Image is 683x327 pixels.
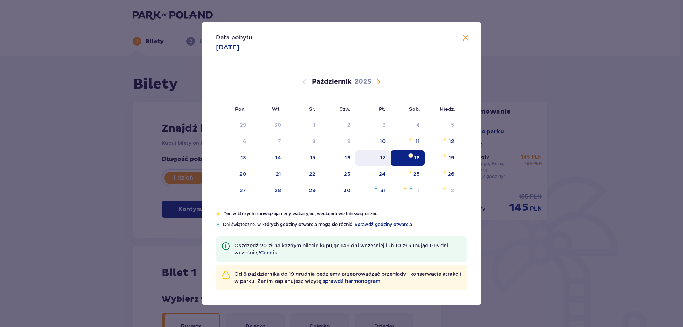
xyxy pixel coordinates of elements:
[286,134,321,149] td: Data niedostępna. środa, 8 października 2025
[260,249,277,256] a: Cennik
[234,242,461,256] p: Oszczędź 20 zł na każdym bilecie kupując 14+ dni wcześniej lub 10 zł kupując 1-13 dni wcześniej!
[355,117,391,133] td: Data niedostępna. piątek, 3 października 2025
[309,187,316,194] div: 29
[278,138,281,145] div: 7
[300,78,309,86] button: Poprzedni miesiąc
[251,117,286,133] td: Data niedostępna. wtorek, 30 września 2025
[216,222,220,227] img: Niebieska gwiazdka
[216,212,221,216] img: Pomarańczowa gwiazdka
[380,187,386,194] div: 31
[443,170,447,174] img: Pomarańczowa gwiazdka
[321,134,356,149] td: Data niedostępna. czwartek, 9 października 2025
[425,134,459,149] td: niedziela, 12 października 2025
[391,134,425,149] td: sobota, 11 października 2025
[240,121,246,128] div: 29
[275,187,281,194] div: 28
[274,121,281,128] div: 30
[216,150,251,166] td: poniedziałek, 13 października 2025
[345,154,350,161] div: 16
[286,167,321,182] td: środa, 22 października 2025
[440,106,455,112] small: Niedz.
[234,270,461,285] p: Od 6 października do 19 grudnia będziemy przeprowadzać przeglądy i konserwacje atrakcji w parku. ...
[380,154,386,161] div: 17
[414,154,420,161] div: 18
[321,150,356,166] td: czwartek, 16 października 2025
[239,170,246,178] div: 20
[347,138,350,145] div: 9
[449,138,454,145] div: 12
[323,278,380,285] a: sprawdź harmonogram
[403,186,407,190] img: Pomarańczowa gwiazdka
[344,170,350,178] div: 23
[461,34,470,43] button: Zamknij
[216,117,251,133] td: Data niedostępna. poniedziałek, 29 września 2025
[321,167,356,182] td: czwartek, 23 października 2025
[347,121,350,128] div: 2
[312,138,316,145] div: 8
[451,187,454,194] div: 2
[418,187,420,194] div: 1
[286,117,321,133] td: Data niedostępna. środa, 1 października 2025
[355,167,391,182] td: piątek, 24 października 2025
[309,106,316,112] small: Śr.
[451,121,454,128] div: 5
[286,150,321,166] td: środa, 15 października 2025
[241,154,246,161] div: 13
[216,34,252,42] p: Data pobytu
[408,137,413,141] img: Pomarańczowa gwiazdka
[413,170,420,178] div: 25
[251,134,286,149] td: Data niedostępna. wtorek, 7 października 2025
[443,153,447,158] img: Pomarańczowa gwiazdka
[312,78,351,86] p: Październik
[223,211,467,217] p: Dni, w których obowiązują ceny wakacyjne, weekendowe lub świąteczne.
[391,150,425,166] td: Data zaznaczona. sobota, 18 października 2025
[251,183,286,199] td: wtorek, 28 października 2025
[374,78,383,86] button: Następny miesiąc
[443,137,447,141] img: Pomarańczowa gwiazdka
[382,121,386,128] div: 3
[374,186,378,190] img: Niebieska gwiazdka
[223,221,467,228] p: Dni świąteczne, w których godziny otwarcia mogą się różnić.
[409,186,413,190] img: Niebieska gwiazdka
[286,183,321,199] td: środa, 29 października 2025
[415,138,420,145] div: 11
[344,187,350,194] div: 30
[243,138,246,145] div: 6
[408,153,413,158] img: Pomarańczowa gwiazdka
[409,106,420,112] small: Sob.
[448,170,454,178] div: 26
[408,170,413,174] img: Pomarańczowa gwiazdka
[449,154,454,161] div: 19
[216,43,239,52] p: [DATE]
[240,187,246,194] div: 27
[416,121,420,128] div: 4
[272,106,281,112] small: Wt.
[216,134,251,149] td: Data niedostępna. poniedziałek, 6 października 2025
[425,150,459,166] td: niedziela, 19 października 2025
[380,138,386,145] div: 10
[339,106,350,112] small: Czw.
[275,154,281,161] div: 14
[355,150,391,166] td: piątek, 17 października 2025
[310,154,316,161] div: 15
[251,167,286,182] td: wtorek, 21 października 2025
[321,117,356,133] td: Data niedostępna. czwartek, 2 października 2025
[391,183,425,199] td: sobota, 1 listopada 2025
[379,170,386,178] div: 24
[313,121,316,128] div: 1
[443,186,447,190] img: Pomarańczowa gwiazdka
[379,106,385,112] small: Pt.
[276,170,281,178] div: 21
[391,167,425,182] td: sobota, 25 października 2025
[216,183,251,199] td: poniedziałek, 27 października 2025
[391,117,425,133] td: Data niedostępna. sobota, 4 października 2025
[309,170,316,178] div: 22
[355,134,391,149] td: piątek, 10 października 2025
[425,167,459,182] td: niedziela, 26 października 2025
[355,221,412,228] a: Sprawdź godziny otwarcia
[425,183,459,199] td: niedziela, 2 listopada 2025
[321,183,356,199] td: czwartek, 30 października 2025
[354,78,371,86] p: 2025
